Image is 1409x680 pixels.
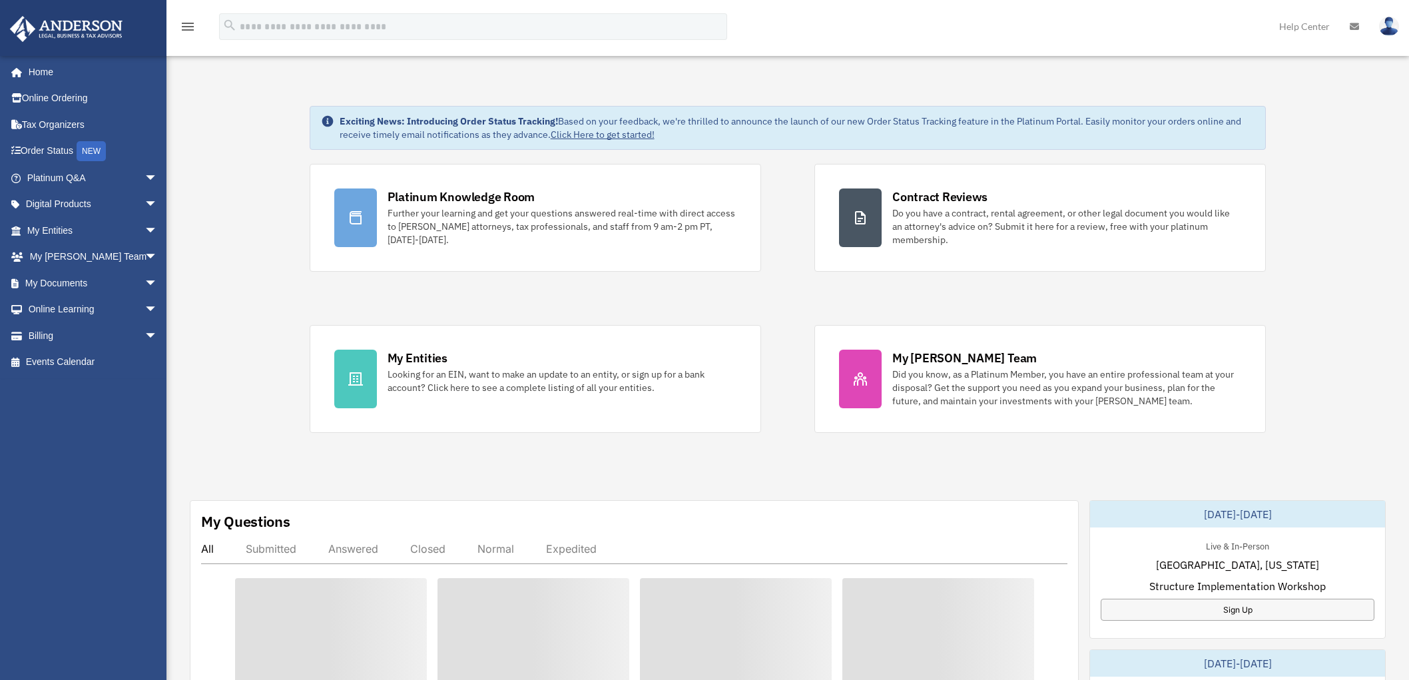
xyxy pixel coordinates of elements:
[144,296,171,324] span: arrow_drop_down
[310,164,761,272] a: Platinum Knowledge Room Further your learning and get your questions answered real-time with dire...
[9,322,178,349] a: Billingarrow_drop_down
[814,325,1266,433] a: My [PERSON_NAME] Team Did you know, as a Platinum Member, you have an entire professional team at...
[144,217,171,244] span: arrow_drop_down
[9,59,171,85] a: Home
[144,322,171,350] span: arrow_drop_down
[1149,578,1326,594] span: Structure Implementation Workshop
[201,511,290,531] div: My Questions
[222,18,237,33] i: search
[9,138,178,165] a: Order StatusNEW
[1156,557,1319,573] span: [GEOGRAPHIC_DATA], [US_STATE]
[144,244,171,271] span: arrow_drop_down
[77,141,106,161] div: NEW
[1090,650,1385,677] div: [DATE]-[DATE]
[144,270,171,297] span: arrow_drop_down
[388,206,736,246] div: Further your learning and get your questions answered real-time with direct access to [PERSON_NAM...
[246,542,296,555] div: Submitted
[477,542,514,555] div: Normal
[551,129,655,141] a: Click Here to get started!
[310,325,761,433] a: My Entities Looking for an EIN, want to make an update to an entity, or sign up for a bank accoun...
[9,244,178,270] a: My [PERSON_NAME] Teamarrow_drop_down
[814,164,1266,272] a: Contract Reviews Do you have a contract, rental agreement, or other legal document you would like...
[9,349,178,376] a: Events Calendar
[9,85,178,112] a: Online Ordering
[180,19,196,35] i: menu
[9,111,178,138] a: Tax Organizers
[388,188,535,205] div: Platinum Knowledge Room
[1195,538,1280,552] div: Live & In-Person
[388,350,447,366] div: My Entities
[1090,501,1385,527] div: [DATE]-[DATE]
[180,23,196,35] a: menu
[9,165,178,191] a: Platinum Q&Aarrow_drop_down
[328,542,378,555] div: Answered
[892,188,987,205] div: Contract Reviews
[9,191,178,218] a: Digital Productsarrow_drop_down
[6,16,127,42] img: Anderson Advisors Platinum Portal
[9,217,178,244] a: My Entitiesarrow_drop_down
[9,270,178,296] a: My Documentsarrow_drop_down
[9,296,178,323] a: Online Learningarrow_drop_down
[892,368,1241,408] div: Did you know, as a Platinum Member, you have an entire professional team at your disposal? Get th...
[1101,599,1374,621] a: Sign Up
[410,542,445,555] div: Closed
[1379,17,1399,36] img: User Pic
[144,191,171,218] span: arrow_drop_down
[546,542,597,555] div: Expedited
[340,115,1255,141] div: Based on your feedback, we're thrilled to announce the launch of our new Order Status Tracking fe...
[388,368,736,394] div: Looking for an EIN, want to make an update to an entity, or sign up for a bank account? Click her...
[892,350,1037,366] div: My [PERSON_NAME] Team
[201,542,214,555] div: All
[340,115,558,127] strong: Exciting News: Introducing Order Status Tracking!
[144,165,171,192] span: arrow_drop_down
[892,206,1241,246] div: Do you have a contract, rental agreement, or other legal document you would like an attorney's ad...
